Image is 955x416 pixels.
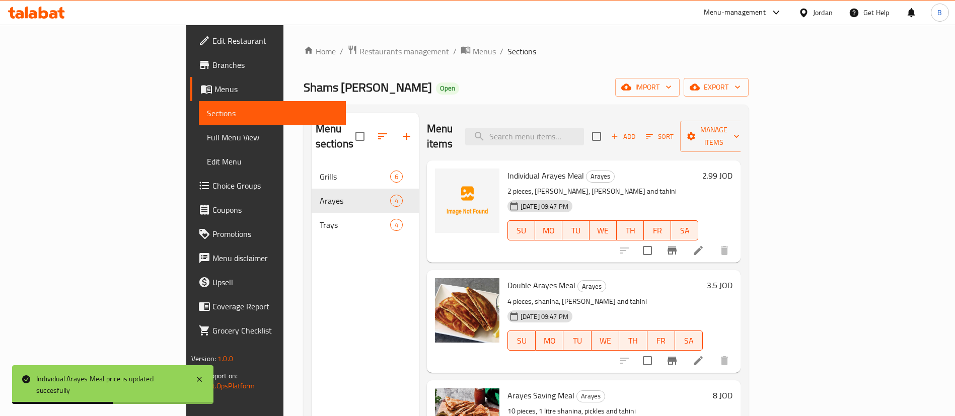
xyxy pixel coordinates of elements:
button: TU [563,330,591,351]
span: Arayes Saving Meal [507,388,574,403]
button: import [615,78,680,97]
div: items [390,171,403,183]
span: export [692,81,741,94]
span: 6 [391,172,402,182]
a: Promotions [190,222,346,246]
span: Grills [320,171,390,183]
a: Branches [190,53,346,77]
span: Arayes [586,171,614,182]
span: WE [594,223,613,238]
span: Get support on: [191,369,238,382]
span: Select all sections [349,126,371,147]
span: Double Arayes Meal [507,278,575,293]
span: Branches [212,59,338,71]
span: TH [623,334,643,348]
span: Open [436,84,459,93]
span: WE [596,334,615,348]
p: 4 pieces, shanina, [PERSON_NAME] and tahini [507,295,703,308]
span: [DATE] 09:47 PM [517,202,572,211]
button: SU [507,220,535,240]
span: Restaurants management [359,45,449,57]
div: Trays4 [312,213,419,237]
button: SA [671,220,698,240]
button: export [684,78,749,97]
a: Grocery Checklist [190,318,346,343]
button: WE [592,330,619,351]
span: Sections [507,45,536,57]
span: Grocery Checklist [212,324,338,337]
span: FR [648,223,667,238]
button: TH [617,220,644,240]
p: 2 pieces, [PERSON_NAME], [PERSON_NAME] and tahini [507,185,698,198]
a: Restaurants management [347,45,449,58]
span: Full Menu View [207,131,338,143]
div: Arayes4 [312,189,419,213]
span: Select to update [637,350,658,371]
div: Arayes [576,390,605,402]
a: Sections [199,101,346,125]
span: SU [512,223,531,238]
span: FR [651,334,671,348]
img: Individual Arayes Meal [435,169,499,233]
a: Support.OpsPlatform [191,379,255,392]
a: Coupons [190,198,346,222]
div: Jordan [813,7,833,18]
button: delete [712,349,737,373]
div: items [390,195,403,207]
button: WE [590,220,617,240]
span: Arayes [577,390,605,402]
a: Full Menu View [199,125,346,149]
span: Manage items [688,124,740,149]
div: items [390,219,403,231]
span: MO [539,223,558,238]
span: Menu disclaimer [212,252,338,264]
div: Grills6 [312,164,419,189]
span: 4 [391,220,402,230]
button: Branch-specific-item [660,349,684,373]
a: Edit menu item [692,244,704,257]
span: Trays [320,219,390,231]
button: Sort [643,129,676,144]
span: Promotions [212,228,338,240]
button: SA [675,330,703,351]
span: import [623,81,672,94]
a: Menu disclaimer [190,246,346,270]
img: Double Arayes Meal [435,278,499,343]
button: MO [535,220,562,240]
span: SU [512,334,532,348]
span: Shams [PERSON_NAME] [304,76,432,99]
span: Select section [586,126,607,147]
a: Upsell [190,270,346,294]
nav: Menu sections [312,160,419,241]
a: Edit menu item [692,355,704,367]
span: TU [566,223,585,238]
span: SA [679,334,699,348]
a: Menus [461,45,496,58]
span: [DATE] 09:47 PM [517,312,572,321]
span: TU [567,334,587,348]
button: Branch-specific-item [660,238,684,263]
a: Edit Menu [199,149,346,174]
a: Choice Groups [190,174,346,198]
span: Sort sections [371,124,395,148]
span: 1.0.0 [217,352,233,365]
span: Sort items [639,129,680,144]
button: Manage items [680,121,748,152]
span: Sort [646,131,674,142]
span: Choice Groups [212,180,338,192]
button: Add section [395,124,419,148]
span: 4 [391,196,402,206]
button: FR [644,220,671,240]
span: MO [540,334,559,348]
input: search [465,128,584,145]
span: Edit Menu [207,155,338,168]
span: Menus [214,83,338,95]
span: Arayes [320,195,390,207]
button: TU [562,220,590,240]
div: Open [436,82,459,95]
span: Select to update [637,240,658,261]
li: / [453,45,457,57]
a: Coverage Report [190,294,346,318]
h2: Menu items [427,121,453,151]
